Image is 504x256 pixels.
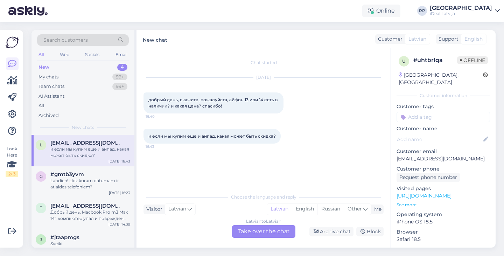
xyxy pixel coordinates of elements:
div: 99+ [112,74,127,81]
p: Customer email [397,148,490,155]
span: t [40,205,42,210]
div: Customer [375,35,402,43]
div: Labdien! Līdz kuram datumam ir atlaides telefoniem? [50,178,130,190]
a: [URL][DOMAIN_NAME] [397,193,451,199]
div: # uhtbrlqa [413,56,457,64]
div: Archived [38,112,59,119]
span: Latvian [408,35,426,43]
p: [EMAIL_ADDRESS][DOMAIN_NAME] [397,155,490,162]
div: [DATE] 16:23 [109,190,130,195]
label: New chat [143,34,167,44]
span: l [40,142,42,147]
div: Russian [317,204,344,214]
p: See more ... [397,202,490,208]
div: Archive chat [309,227,353,236]
div: [DATE] [143,74,384,81]
div: Web [58,50,71,59]
span: ts@icgtec.com [50,203,123,209]
div: Sveiki [50,241,130,247]
div: [DATE] 14:39 [108,222,130,227]
div: Visitor [143,206,162,213]
p: Browser [397,228,490,236]
span: #jtaapmgs [50,234,79,241]
div: 99+ [112,83,127,90]
span: Offline [457,56,488,64]
div: My chats [38,74,58,81]
p: Operating system [397,211,490,218]
img: Askly Logo [6,36,19,49]
span: Search customers [43,36,88,44]
p: Customer phone [397,165,490,173]
input: Add a tag [397,112,490,122]
div: Look Here [6,146,18,177]
p: Visited pages [397,185,490,192]
div: English [292,204,317,214]
span: g [40,174,43,179]
div: Block [356,227,384,236]
div: Me [371,206,381,213]
div: Choose the language and reply [143,194,384,200]
span: Latvian [168,205,186,213]
a: [GEOGRAPHIC_DATA]iDeal Latvija [430,5,500,16]
div: [GEOGRAPHIC_DATA] [430,5,492,11]
span: Other [348,206,362,212]
span: #gmtb3yvm [50,171,84,178]
div: 2 / 3 [6,171,18,177]
span: 16:43 [146,144,172,149]
div: All [38,102,44,109]
input: Add name [397,136,482,143]
div: и если мы купим еще и айпад, какая может быть скидка? [50,146,130,159]
div: Team chats [38,83,64,90]
span: 16:40 [146,114,172,119]
div: Добрый день, Macbook Pro m3 Max 14", компьютер упал и поврежден экран и корпус снизу. Какая прибл... [50,209,130,222]
div: All [37,50,45,59]
div: Chat started [143,60,384,66]
div: Email [114,50,129,59]
div: Latvian [267,204,292,214]
div: [GEOGRAPHIC_DATA], [GEOGRAPHIC_DATA] [399,71,483,86]
div: Socials [84,50,101,59]
div: AI Assistant [38,93,64,100]
span: ljasenjka@inbox.lv [50,140,123,146]
span: добрый день, скажите, пожалуйста, айфон 13 или 14 есть в наличии? и какая цена? спасибо! [148,97,279,109]
span: New chats [72,124,94,131]
div: RP [417,6,427,16]
div: Latvian to Latvian [246,218,281,224]
p: iPhone OS 18.5 [397,218,490,226]
span: u [402,58,406,64]
div: 4 [117,64,127,71]
div: Online [362,5,400,17]
div: Customer information [397,92,490,99]
span: English [464,35,483,43]
div: [DATE] 16:43 [108,159,130,164]
p: Customer tags [397,103,490,110]
div: New [38,64,49,71]
div: Request phone number [397,173,460,182]
p: Customer name [397,125,490,132]
div: iDeal Latvija [430,11,492,16]
div: [DATE] 11:49 [109,247,130,252]
div: Support [436,35,458,43]
span: и если мы купим еще и айпад, какая может быть скидка? [148,133,276,139]
span: j [40,237,42,242]
div: Take over the chat [232,225,295,238]
p: Safari 18.5 [397,236,490,243]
